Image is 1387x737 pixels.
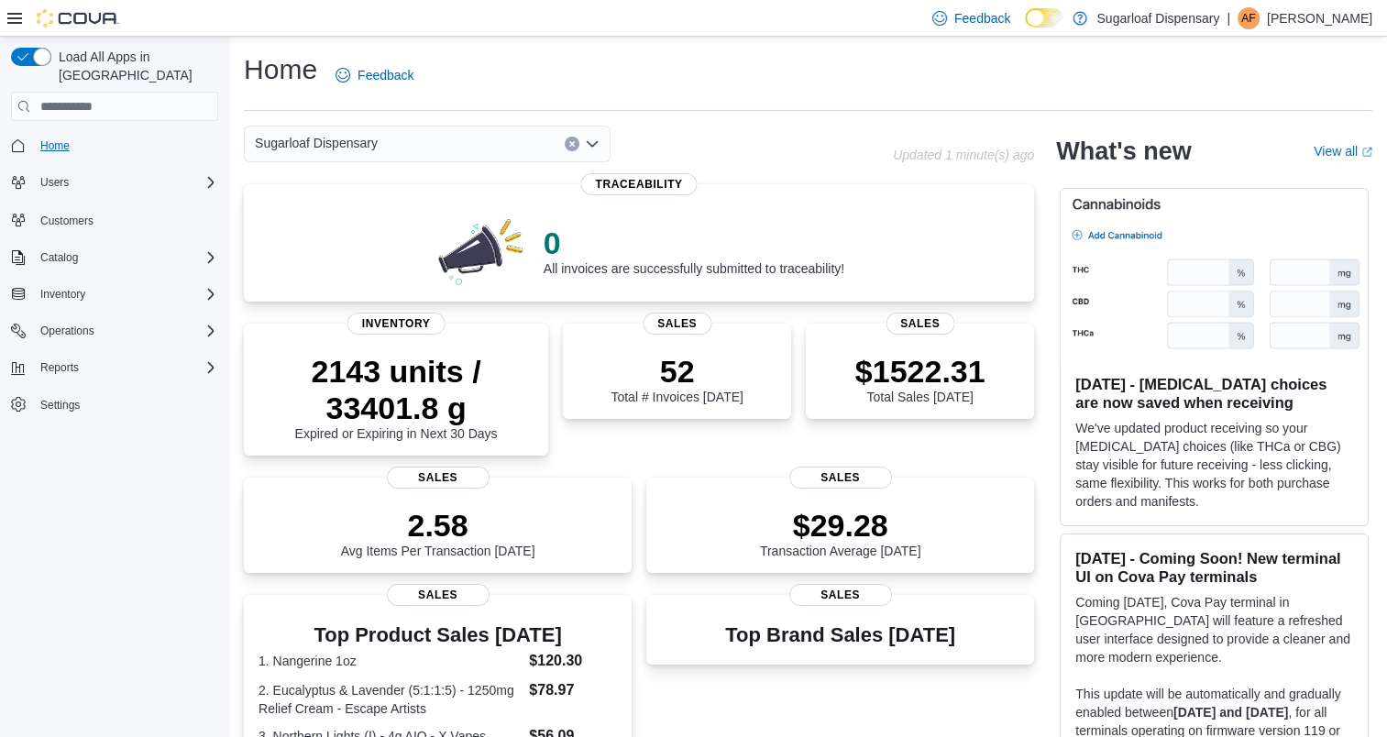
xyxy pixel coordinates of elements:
span: Home [33,134,218,157]
dd: $78.97 [529,679,617,701]
span: Sales [886,313,954,335]
p: Sugarloaf Dispensary [1096,7,1219,29]
a: Home [33,135,77,157]
span: Feedback [358,66,413,84]
button: Operations [33,320,102,342]
span: Inventory [347,313,446,335]
span: Reports [33,357,218,379]
p: $1522.31 [855,353,985,390]
span: Reports [40,360,79,375]
div: Expired or Expiring in Next 30 Days [259,353,534,441]
span: Feedback [954,9,1010,27]
p: 0 [544,225,844,261]
h3: Top Product Sales [DATE] [259,624,617,646]
h1: Home [244,51,317,88]
span: Sales [643,313,711,335]
dt: 1. Nangerine 1oz [259,652,522,670]
span: Sales [789,584,892,606]
button: Catalog [4,245,226,270]
div: All invoices are successfully submitted to traceability! [544,225,844,276]
button: Reports [33,357,86,379]
dt: 2. Eucalyptus & Lavender (5:1:1:5) - 1250mg Relief Cream - Escape Artists [259,681,522,718]
input: Dark Mode [1025,8,1063,27]
span: Sales [789,467,892,489]
h2: What's new [1056,137,1191,166]
p: Updated 1 minute(s) ago [893,148,1034,162]
span: Traceability [581,173,698,195]
span: Users [40,175,69,190]
a: View allExternal link [1314,144,1372,159]
button: Inventory [4,281,226,307]
span: Sugarloaf Dispensary [255,132,378,154]
span: Home [40,138,70,153]
p: | [1227,7,1230,29]
p: Coming [DATE], Cova Pay terminal in [GEOGRAPHIC_DATA] will feature a refreshed user interface des... [1075,593,1353,666]
span: Users [33,171,218,193]
button: Home [4,132,226,159]
div: Total Sales [DATE] [855,353,985,404]
span: Inventory [40,287,85,302]
div: Avg Items Per Transaction [DATE] [341,507,535,558]
button: Operations [4,318,226,344]
button: Open list of options [585,137,600,151]
span: Load All Apps in [GEOGRAPHIC_DATA] [51,48,218,84]
p: 2143 units / 33401.8 g [259,353,534,426]
span: Operations [40,324,94,338]
p: We've updated product receiving so your [MEDICAL_DATA] choices (like THCa or CBG) stay visible fo... [1075,419,1353,511]
span: Sales [387,584,490,606]
button: Reports [4,355,226,380]
span: Catalog [33,247,218,269]
div: Transaction Average [DATE] [760,507,921,558]
p: [PERSON_NAME] [1267,7,1372,29]
p: $29.28 [760,507,921,544]
p: 52 [611,353,743,390]
span: Settings [33,393,218,416]
nav: Complex example [11,125,218,466]
span: Operations [33,320,218,342]
img: 0 [434,214,529,287]
strong: [DATE] and [DATE] [1173,705,1288,720]
a: Settings [33,394,87,416]
button: Clear input [565,137,579,151]
h3: Top Brand Sales [DATE] [725,624,955,646]
div: Adrienne Friedman [1238,7,1260,29]
button: Catalog [33,247,85,269]
a: Customers [33,210,101,232]
dd: $120.30 [529,650,617,672]
button: Inventory [33,283,93,305]
h3: [DATE] - [MEDICAL_DATA] choices are now saved when receiving [1075,375,1353,412]
span: Customers [40,214,94,228]
span: Inventory [33,283,218,305]
span: Customers [33,208,218,231]
span: AF [1241,7,1255,29]
span: Settings [40,398,80,412]
button: Settings [4,391,226,418]
div: Total # Invoices [DATE] [611,353,743,404]
p: 2.58 [341,507,535,544]
a: Feedback [328,57,421,93]
button: Customers [4,206,226,233]
span: Catalog [40,250,78,265]
button: Users [4,170,226,195]
span: Sales [387,467,490,489]
h3: [DATE] - Coming Soon! New terminal UI on Cova Pay terminals [1075,549,1353,586]
svg: External link [1361,147,1372,158]
img: Cova [37,9,119,27]
button: Users [33,171,76,193]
